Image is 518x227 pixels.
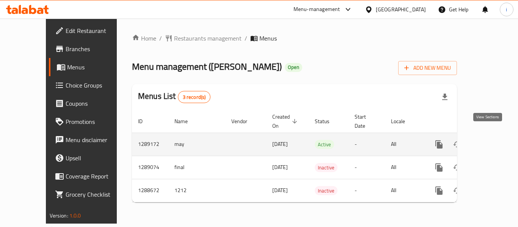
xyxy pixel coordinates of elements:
[49,113,132,131] a: Promotions
[49,185,132,204] a: Grocery Checklist
[385,133,424,156] td: All
[49,22,132,40] a: Edit Restaurant
[315,186,337,195] div: Inactive
[168,133,225,156] td: may
[178,94,210,101] span: 3 record(s)
[132,58,282,75] span: Menu management ( [PERSON_NAME] )
[272,185,288,195] span: [DATE]
[448,182,466,200] button: Change Status
[174,117,198,126] span: Name
[448,158,466,177] button: Change Status
[49,76,132,94] a: Choice Groups
[132,179,168,202] td: 1288672
[376,5,426,14] div: [GEOGRAPHIC_DATA]
[285,63,302,72] div: Open
[165,34,242,43] a: Restaurants management
[404,63,451,73] span: Add New Menu
[49,149,132,167] a: Upsell
[50,211,68,221] span: Version:
[259,34,277,43] span: Menus
[49,40,132,58] a: Branches
[66,81,126,90] span: Choice Groups
[168,179,225,202] td: 1212
[49,167,132,185] a: Coverage Report
[348,179,385,202] td: -
[285,64,302,70] span: Open
[66,190,126,199] span: Grocery Checklist
[385,156,424,179] td: All
[66,153,126,163] span: Upsell
[391,117,415,126] span: Locale
[245,34,247,43] li: /
[49,94,132,113] a: Coupons
[49,131,132,149] a: Menu disclaimer
[315,117,339,126] span: Status
[315,140,334,149] span: Active
[430,182,448,200] button: more
[67,63,126,72] span: Menus
[348,156,385,179] td: -
[294,5,340,14] div: Menu-management
[132,34,156,43] a: Home
[168,156,225,179] td: final
[159,34,162,43] li: /
[355,112,376,130] span: Start Date
[69,211,81,221] span: 1.0.0
[66,135,126,144] span: Menu disclaimer
[132,156,168,179] td: 1289074
[272,162,288,172] span: [DATE]
[66,26,126,35] span: Edit Restaurant
[448,135,466,153] button: Change Status
[132,34,457,43] nav: breadcrumb
[138,91,210,103] h2: Menus List
[132,133,168,156] td: 1289172
[315,186,337,195] span: Inactive
[348,133,385,156] td: -
[315,163,337,172] span: Inactive
[66,117,126,126] span: Promotions
[424,110,509,133] th: Actions
[138,117,152,126] span: ID
[430,158,448,177] button: more
[272,112,300,130] span: Created On
[132,110,509,202] table: enhanced table
[430,135,448,153] button: more
[66,44,126,53] span: Branches
[398,61,457,75] button: Add New Menu
[272,139,288,149] span: [DATE]
[66,172,126,181] span: Coverage Report
[436,88,454,106] div: Export file
[385,179,424,202] td: All
[231,117,257,126] span: Vendor
[49,58,132,76] a: Menus
[506,5,507,14] span: i
[174,34,242,43] span: Restaurants management
[66,99,126,108] span: Coupons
